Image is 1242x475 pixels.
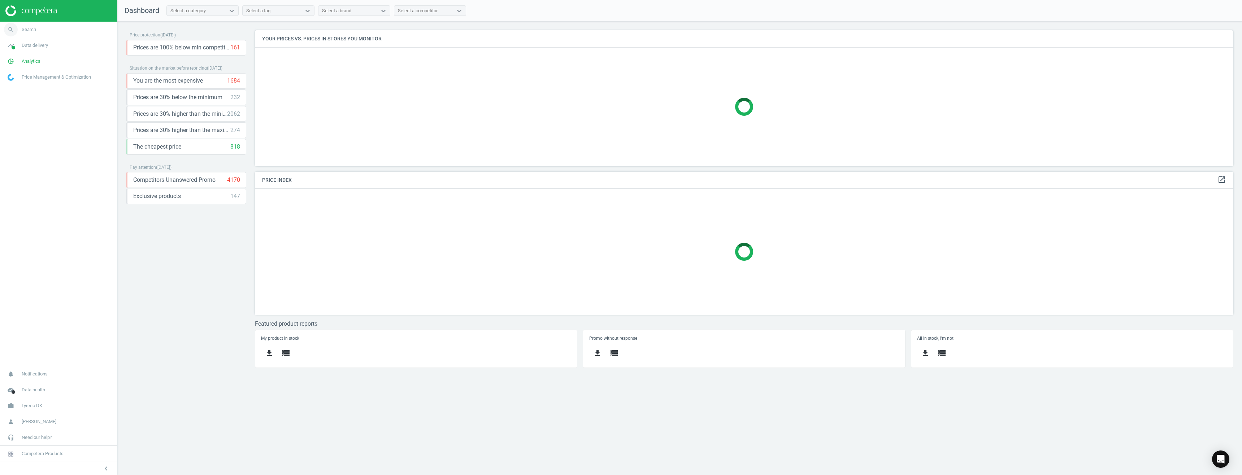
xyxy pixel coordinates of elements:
[130,66,207,71] span: Situation on the market before repricing
[593,349,602,357] i: get_app
[130,32,160,38] span: Price protection
[133,143,181,151] span: The cheapest price
[1217,175,1226,184] i: open_in_new
[934,345,950,362] button: storage
[22,42,48,49] span: Data delivery
[4,54,18,68] i: pie_chart_outlined
[230,143,240,151] div: 818
[5,5,57,16] img: ajHJNr6hYgQAAAAASUVORK5CYII=
[398,8,438,14] div: Select a competitor
[22,450,64,457] span: Competera Products
[227,176,240,184] div: 4170
[1217,175,1226,185] a: open_in_new
[282,349,290,357] i: storage
[4,367,18,381] i: notifications
[97,464,115,473] button: chevron_left
[22,434,52,441] span: Need our help?
[230,192,240,200] div: 147
[133,192,181,200] span: Exclusive products
[22,58,40,65] span: Analytics
[22,387,45,393] span: Data health
[4,39,18,52] i: timeline
[156,165,171,170] span: ( [DATE] )
[22,74,91,80] span: Price Management & Optimization
[160,32,176,38] span: ( [DATE] )
[1212,450,1229,468] div: Open Intercom Messenger
[261,345,278,362] button: get_app
[4,23,18,36] i: search
[4,399,18,413] i: work
[133,110,227,118] span: Prices are 30% higher than the minimum
[230,44,240,52] div: 161
[278,345,294,362] button: storage
[610,349,618,357] i: storage
[230,93,240,101] div: 232
[4,415,18,428] i: person
[255,172,1233,189] h4: Price Index
[255,30,1233,47] h4: Your prices vs. prices in stores you monitor
[917,336,1227,341] h5: All in stock, i'm not
[133,77,203,85] span: You are the most expensive
[133,126,230,134] span: Prices are 30% higher than the maximal
[22,26,36,33] span: Search
[938,349,946,357] i: storage
[125,6,159,15] span: Dashboard
[130,165,156,170] span: Pay attention
[322,8,351,14] div: Select a brand
[8,74,14,81] img: wGWNvw8QSZomAAAAABJRU5ErkJggg==
[227,77,240,85] div: 1684
[589,336,899,341] h5: Promo without response
[246,8,270,14] div: Select a tag
[606,345,622,362] button: storage
[589,345,606,362] button: get_app
[921,349,930,357] i: get_app
[133,176,216,184] span: Competitors Unanswered Promo
[917,345,934,362] button: get_app
[261,336,571,341] h5: My product in stock
[4,383,18,397] i: cloud_done
[227,110,240,118] div: 2062
[170,8,206,14] div: Select a category
[207,66,222,71] span: ( [DATE] )
[4,431,18,444] i: headset_mic
[102,464,110,473] i: chevron_left
[255,320,1233,327] h3: Featured product reports
[22,371,48,377] span: Notifications
[22,403,42,409] span: Lyreco DK
[230,126,240,134] div: 274
[265,349,274,357] i: get_app
[133,93,222,101] span: Prices are 30% below the minimum
[22,418,56,425] span: [PERSON_NAME]
[133,44,230,52] span: Prices are 100% below min competitor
